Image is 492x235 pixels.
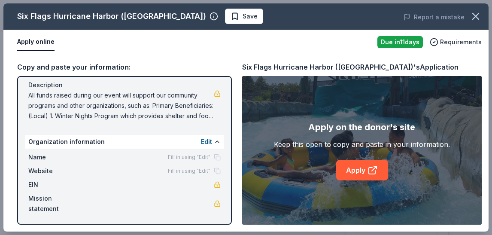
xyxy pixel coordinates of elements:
[430,37,482,47] button: Requirements
[309,120,416,134] div: Apply on the donor's site
[168,168,210,174] span: Fill in using "Edit"
[242,61,459,73] div: Six Flags Hurricane Harbor ([GEOGRAPHIC_DATA])'s Application
[28,193,86,214] span: Mission statement
[274,139,450,150] div: Keep this open to copy and paste in your information.
[28,180,86,190] span: EIN
[17,9,206,23] div: Six Flags Hurricane Harbor ([GEOGRAPHIC_DATA])
[17,33,55,51] button: Apply online
[28,90,214,121] span: All funds raised during our event will support our community programs and other organizations, su...
[243,11,258,21] span: Save
[28,152,86,162] span: Name
[168,154,210,161] span: Fill in using "Edit"
[377,36,423,48] div: Due in 11 days
[28,166,86,176] span: Website
[201,137,212,147] button: Edit
[404,12,465,22] button: Report a mistake
[440,37,482,47] span: Requirements
[25,135,224,149] div: Organization information
[28,80,221,90] div: Description
[17,61,232,73] div: Copy and paste your information:
[336,160,388,180] a: Apply
[225,9,263,24] button: Save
